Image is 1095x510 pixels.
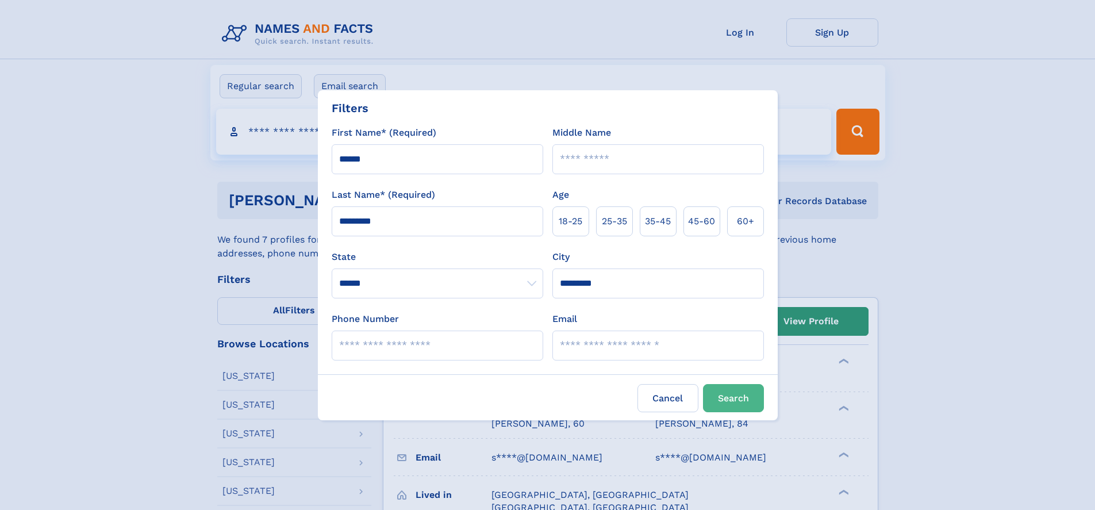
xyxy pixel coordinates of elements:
span: 25‑35 [602,214,627,228]
label: City [552,250,570,264]
label: Phone Number [332,312,399,326]
label: Cancel [637,384,698,412]
button: Search [703,384,764,412]
label: Email [552,312,577,326]
label: Middle Name [552,126,611,140]
span: 60+ [737,214,754,228]
label: Age [552,188,569,202]
label: State [332,250,543,264]
span: 35‑45 [645,214,671,228]
span: 18‑25 [559,214,582,228]
div: Filters [332,99,368,117]
label: First Name* (Required) [332,126,436,140]
span: 45‑60 [688,214,715,228]
label: Last Name* (Required) [332,188,435,202]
